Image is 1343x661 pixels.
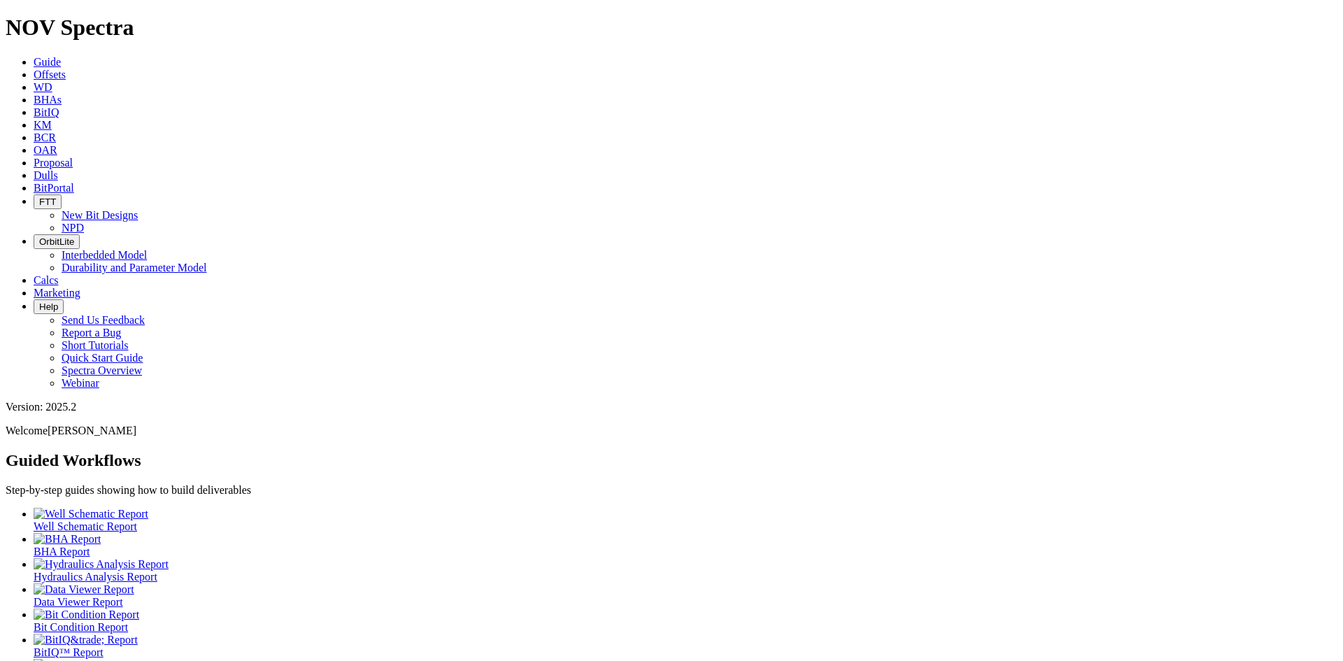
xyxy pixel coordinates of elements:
a: Data Viewer Report Data Viewer Report [34,583,1337,608]
a: OAR [34,144,57,156]
span: BHA Report [34,546,90,557]
span: Data Viewer Report [34,596,123,608]
span: OrbitLite [39,236,74,247]
a: Quick Start Guide [62,352,143,364]
a: KM [34,119,52,131]
span: Well Schematic Report [34,520,137,532]
a: Interbedded Model [62,249,147,261]
a: BitPortal [34,182,74,194]
a: Durability and Parameter Model [62,262,207,273]
a: Bit Condition Report Bit Condition Report [34,609,1337,633]
a: BCR [34,132,56,143]
a: BitIQ&trade; Report BitIQ™ Report [34,634,1337,658]
span: [PERSON_NAME] [48,425,136,436]
a: Guide [34,56,61,68]
a: Offsets [34,69,66,80]
div: Version: 2025.2 [6,401,1337,413]
a: Dulls [34,169,58,181]
span: BitIQ™ Report [34,646,104,658]
img: Well Schematic Report [34,508,148,520]
img: BitIQ&trade; Report [34,634,138,646]
a: Send Us Feedback [62,314,145,326]
button: Help [34,299,64,314]
button: OrbitLite [34,234,80,249]
img: Bit Condition Report [34,609,139,621]
span: Help [39,301,58,312]
p: Welcome [6,425,1337,437]
a: New Bit Designs [62,209,138,221]
button: FTT [34,194,62,209]
a: Webinar [62,377,99,389]
a: BHAs [34,94,62,106]
img: Data Viewer Report [34,583,134,596]
img: Hydraulics Analysis Report [34,558,169,571]
a: WD [34,81,52,93]
h2: Guided Workflows [6,451,1337,470]
p: Step-by-step guides showing how to build deliverables [6,484,1337,497]
span: Hydraulics Analysis Report [34,571,157,583]
a: Well Schematic Report Well Schematic Report [34,508,1337,532]
a: Spectra Overview [62,364,142,376]
a: BitIQ [34,106,59,118]
a: Report a Bug [62,327,121,339]
h1: NOV Spectra [6,15,1337,41]
a: Calcs [34,274,59,286]
a: Proposal [34,157,73,169]
img: BHA Report [34,533,101,546]
a: BHA Report BHA Report [34,533,1337,557]
a: Short Tutorials [62,339,129,351]
span: Bit Condition Report [34,621,128,633]
span: FTT [39,197,56,207]
a: NPD [62,222,84,234]
a: Hydraulics Analysis Report Hydraulics Analysis Report [34,558,1337,583]
a: Marketing [34,287,80,299]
